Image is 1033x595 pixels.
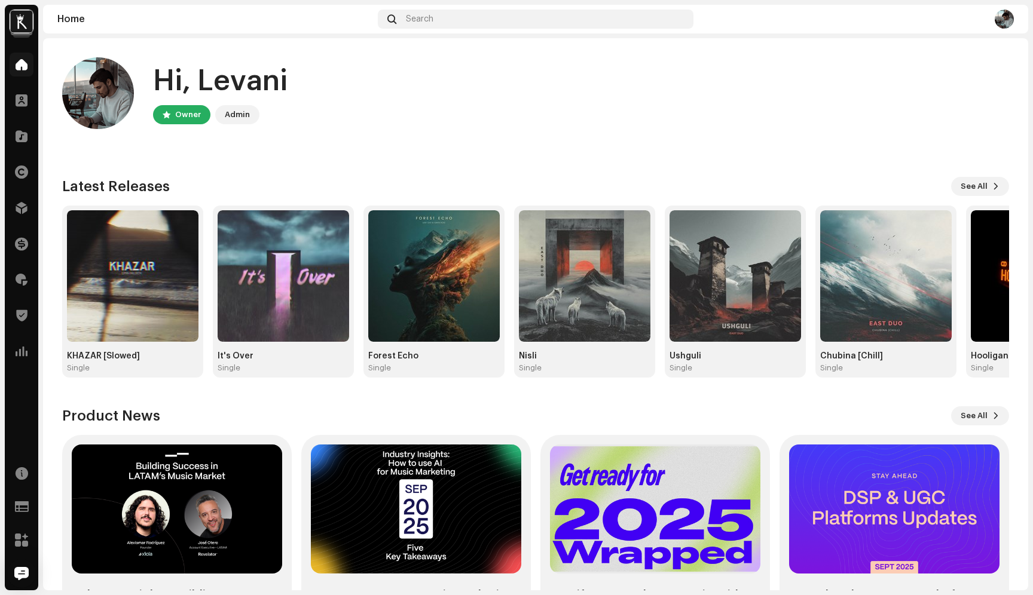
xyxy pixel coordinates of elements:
[995,10,1014,29] img: e7e1c77d-7ac2-4e23-a9aa-5e1bb7bb2ada
[218,351,349,361] div: It's Over
[67,363,90,373] div: Single
[971,363,994,373] div: Single
[10,10,33,33] img: e9e70cf3-c49a-424f-98c5-fab0222053be
[519,363,542,373] div: Single
[519,351,650,361] div: Nisli
[62,57,134,129] img: e7e1c77d-7ac2-4e23-a9aa-5e1bb7bb2ada
[225,108,250,122] div: Admin
[368,363,391,373] div: Single
[951,177,1009,196] button: See All
[368,210,500,342] img: 38804214-92dc-44cc-9406-b171dd1db15f
[820,210,952,342] img: c02ae051-2a25-48d1-bc44-aa93f1dba917
[67,351,198,361] div: KHAZAR [Slowed]
[820,351,952,361] div: Chubina [Chill]
[67,210,198,342] img: cceccee9-e606-4035-8ebc-40681c5ca725
[519,210,650,342] img: 1ea28496-abca-4d7a-bdc7-86e3f8c147f3
[218,210,349,342] img: 9411ba06-0883-4c12-85ed-3571cefd365f
[62,406,160,425] h3: Product News
[406,14,433,24] span: Search
[153,62,288,100] div: Hi, Levani
[670,210,801,342] img: 6b7c873d-9dd1-4870-a601-b7a01f3fbd16
[961,174,988,198] span: See All
[218,363,240,373] div: Single
[368,351,500,361] div: Forest Echo
[951,406,1009,425] button: See All
[670,351,801,361] div: Ushguli
[670,363,692,373] div: Single
[175,108,201,122] div: Owner
[961,404,988,428] span: See All
[62,177,170,196] h3: Latest Releases
[820,363,843,373] div: Single
[7,559,36,588] div: Open Intercom Messenger
[57,14,373,24] div: Home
